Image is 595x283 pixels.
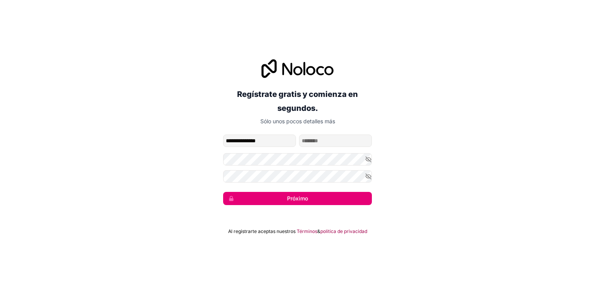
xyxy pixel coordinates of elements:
[287,195,308,202] font: Próximo
[223,135,296,147] input: nombre de pila
[237,90,358,113] font: Regístrate gratis y comienza en segundos.
[297,228,317,235] a: Términos
[223,153,372,166] input: Contraseña
[228,228,296,234] font: Al registrarte aceptas nuestros
[260,118,335,124] font: Sólo unos pocos detalles más
[223,170,372,183] input: Confirmar Contraseña
[223,192,372,205] button: Próximo
[320,228,367,235] a: política de privacidad
[299,135,372,147] input: apellido
[317,228,320,234] font: &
